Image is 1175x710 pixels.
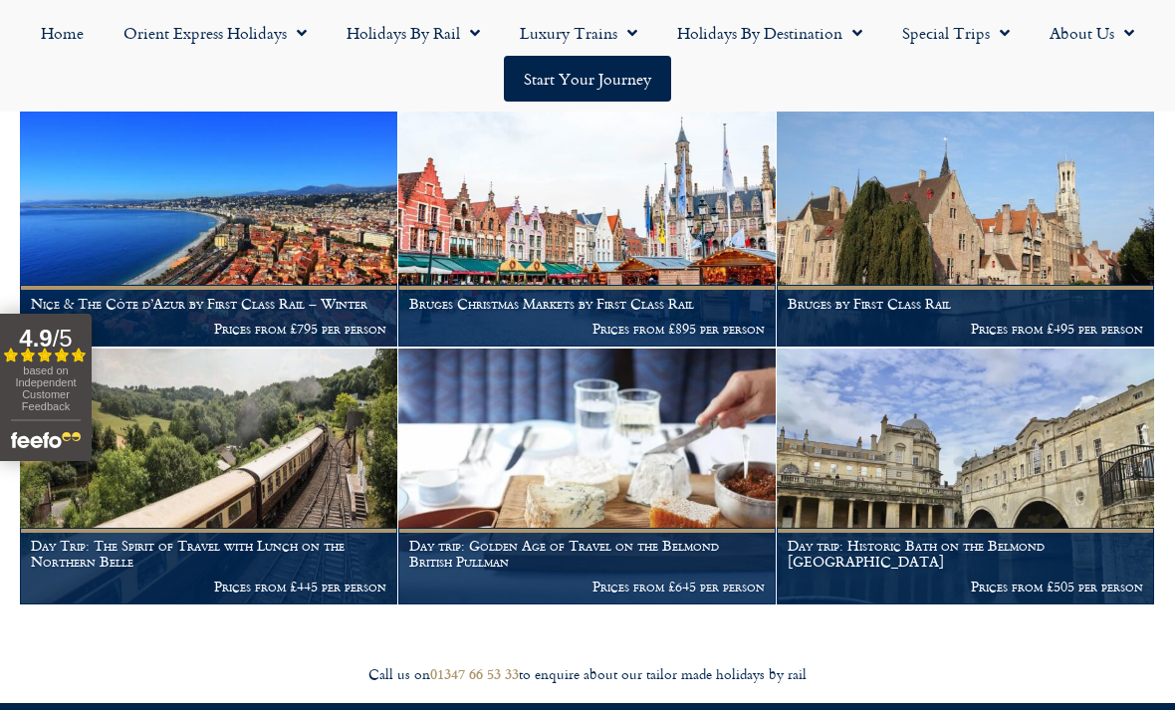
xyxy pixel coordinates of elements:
a: Start your Journey [504,56,671,102]
h1: Day Trip: The Spirit of Travel with Lunch on the Northern Belle [31,538,386,570]
h1: Bruges Christmas Markets by First Class Rail [409,296,765,312]
p: Prices from £505 per person [788,579,1143,594]
a: Holidays by Destination [657,10,882,56]
p: Prices from £645 per person [409,579,765,594]
p: Prices from £895 per person [409,321,765,337]
h1: Day trip: Historic Bath on the Belmond [GEOGRAPHIC_DATA] [788,538,1143,570]
a: About Us [1030,10,1154,56]
a: Orient Express Holidays [104,10,327,56]
a: Luxury Trains [500,10,657,56]
div: Call us on to enquire about our tailor made holidays by rail [30,665,1145,684]
a: Home [21,10,104,56]
a: Day trip: Golden Age of Travel on the Belmond British Pullman Prices from £645 per person [398,349,777,606]
p: Prices from £795 per person [31,321,386,337]
a: Day trip: Historic Bath on the Belmond [GEOGRAPHIC_DATA] Prices from £505 per person [777,349,1155,606]
a: Day Trip: The Spirit of Travel with Lunch on the Northern Belle Prices from £445 per person [20,349,398,606]
a: Bruges Christmas Markets by First Class Rail Prices from £895 per person [398,90,777,348]
a: Special Trips [882,10,1030,56]
p: Prices from £445 per person [31,579,386,594]
a: Holidays by Rail [327,10,500,56]
h1: Bruges by First Class Rail [788,296,1143,312]
a: Bruges by First Class Rail Prices from £495 per person [777,90,1155,348]
h1: Day trip: Golden Age of Travel on the Belmond British Pullman [409,538,765,570]
p: Prices from £495 per person [788,321,1143,337]
a: 01347 66 53 33 [430,663,519,684]
a: Nice & The Côte d’Azur by First Class Rail – Winter Prices from £795 per person [20,90,398,348]
nav: Menu [10,10,1165,102]
h1: Nice & The Côte d’Azur by First Class Rail – Winter [31,296,386,312]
